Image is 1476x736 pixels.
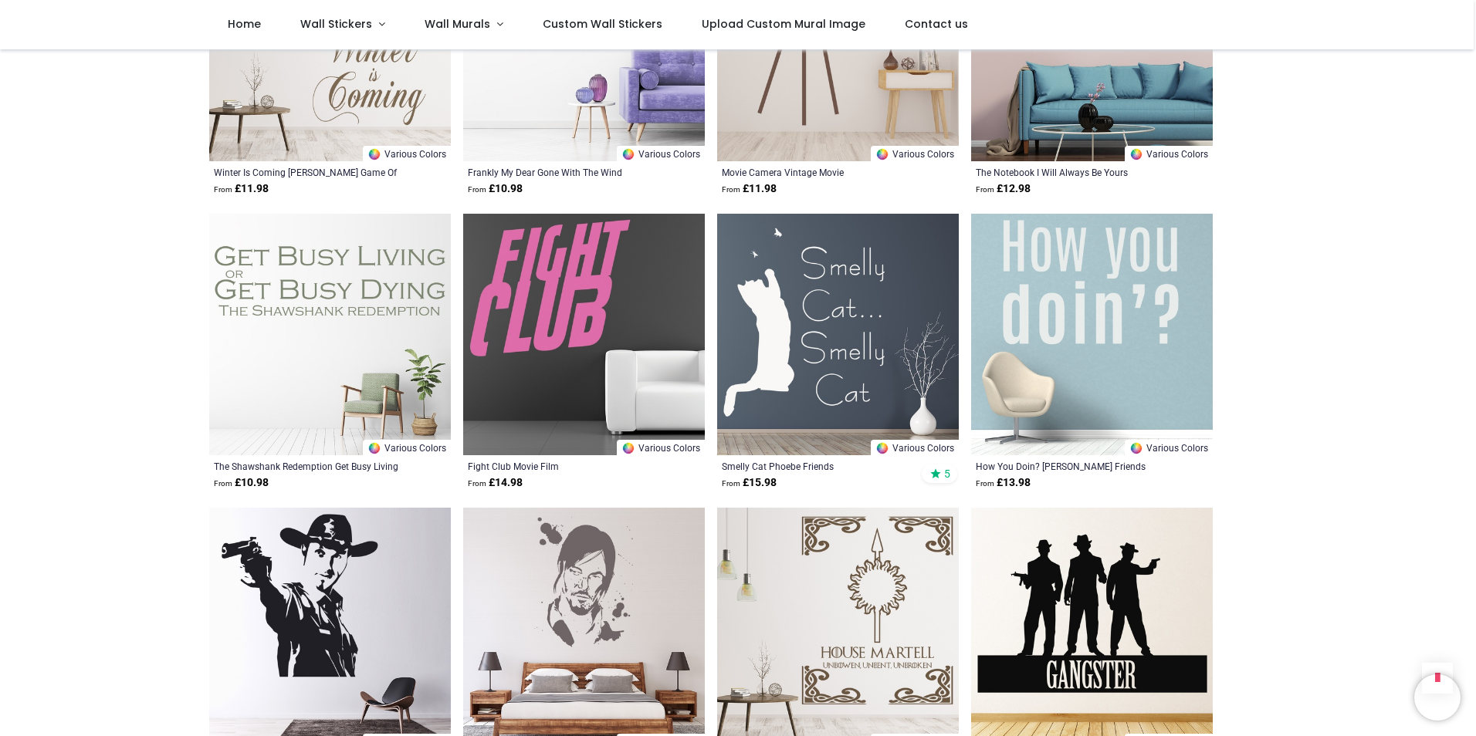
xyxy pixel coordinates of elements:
img: Smelly Cat Phoebe Friends Wall Sticker [717,214,959,455]
span: 5 [944,467,950,481]
a: Frankly My Dear Gone With The Wind [468,166,654,178]
a: Movie Camera Vintage Movie [722,166,908,178]
img: How You Doin? Joey Friends Quote Wall Sticker [971,214,1213,455]
span: Wall Murals [425,16,490,32]
strong: £ 15.98 [722,475,777,491]
img: Color Wheel [621,441,635,455]
img: Color Wheel [875,147,889,161]
img: The Shawshank Redemption Get Busy Living Wall Sticker [209,214,451,455]
img: Color Wheel [621,147,635,161]
strong: £ 11.98 [722,181,777,197]
a: Various Colors [1125,440,1213,455]
a: Various Colors [871,440,959,455]
span: From [468,479,486,488]
strong: £ 14.98 [468,475,523,491]
span: Home [228,16,261,32]
a: Various Colors [617,146,705,161]
span: From [468,185,486,194]
span: From [976,479,994,488]
span: Upload Custom Mural Image [702,16,865,32]
strong: £ 12.98 [976,181,1031,197]
a: Various Colors [617,440,705,455]
img: Color Wheel [875,441,889,455]
span: From [214,185,232,194]
span: From [214,479,232,488]
strong: £ 13.98 [976,475,1031,491]
a: The Notebook I Will Always Be Yours [976,166,1162,178]
strong: £ 11.98 [214,181,269,197]
span: From [722,185,740,194]
a: The Shawshank Redemption Get Busy Living [214,460,400,472]
img: Color Wheel [367,147,381,161]
span: Custom Wall Stickers [543,16,662,32]
span: From [722,479,740,488]
img: Color Wheel [367,441,381,455]
span: Contact us [905,16,968,32]
a: Various Colors [871,146,959,161]
a: Various Colors [1125,146,1213,161]
a: Fight Club Movie Film [468,460,654,472]
img: Color Wheel [1129,147,1143,161]
span: From [976,185,994,194]
a: Various Colors [363,440,451,455]
span: Wall Stickers [300,16,372,32]
img: Color Wheel [1129,441,1143,455]
img: Fight Club Movie Film Wall Sticker [463,214,705,455]
strong: £ 10.98 [468,181,523,197]
a: Smelly Cat Phoebe Friends [722,460,908,472]
a: How You Doin? [PERSON_NAME] Friends Quote [976,460,1162,472]
strong: £ 10.98 [214,475,269,491]
iframe: Brevo live chat [1414,674,1461,721]
a: Winter Is Coming [PERSON_NAME] Game Of Thrones [214,166,400,178]
a: Various Colors [363,146,451,161]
